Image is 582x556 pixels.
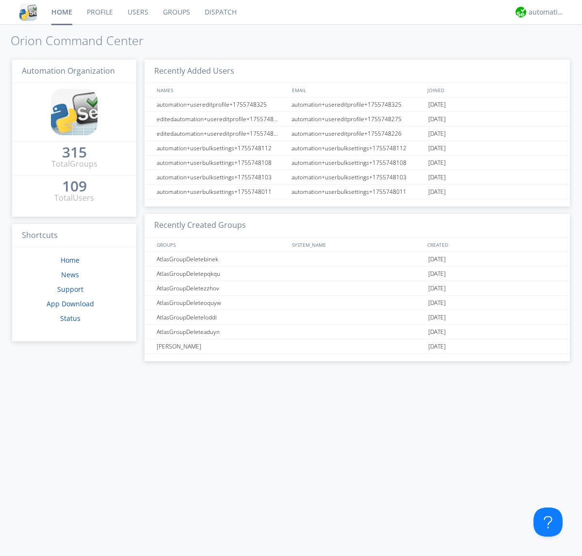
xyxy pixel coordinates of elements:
a: automation+userbulksettings+1755748103automation+userbulksettings+1755748103[DATE] [145,170,570,185]
a: [PERSON_NAME][DATE] [145,339,570,354]
span: [DATE] [428,97,446,112]
a: 109 [62,181,87,192]
div: automation+userbulksettings+1755748103 [154,170,289,184]
div: AtlasGroupDeletepqkqu [154,267,289,281]
a: AtlasGroupDeletepqkqu[DATE] [145,267,570,281]
span: [DATE] [428,185,446,199]
div: editedautomation+usereditprofile+1755748226 [154,127,289,141]
iframe: Toggle Customer Support [533,508,563,537]
a: News [61,270,79,279]
a: automation+userbulksettings+1755748011automation+userbulksettings+1755748011[DATE] [145,185,570,199]
div: automation+userbulksettings+1755748112 [289,141,426,155]
div: AtlasGroupDeleteoquyw [154,296,289,310]
div: automation+userbulksettings+1755748011 [154,185,289,199]
a: automation+userbulksettings+1755748112automation+userbulksettings+1755748112[DATE] [145,141,570,156]
a: automation+userbulksettings+1755748108automation+userbulksettings+1755748108[DATE] [145,156,570,170]
a: AtlasGroupDeletezzhov[DATE] [145,281,570,296]
a: editedautomation+usereditprofile+1755748275automation+usereditprofile+1755748275[DATE] [145,112,570,127]
div: AtlasGroupDeletezzhov [154,281,289,295]
span: [DATE] [428,296,446,310]
div: AtlasGroupDeletebinek [154,252,289,266]
span: [DATE] [428,127,446,141]
span: [DATE] [428,156,446,170]
h3: Recently Created Groups [145,214,570,238]
a: automation+usereditprofile+1755748325automation+usereditprofile+1755748325[DATE] [145,97,570,112]
a: Home [61,255,80,265]
div: automation+usereditprofile+1755748226 [289,127,426,141]
div: automation+userbulksettings+1755748112 [154,141,289,155]
div: 109 [62,181,87,191]
div: editedautomation+usereditprofile+1755748275 [154,112,289,126]
span: [DATE] [428,112,446,127]
a: AtlasGroupDeleteaduyn[DATE] [145,325,570,339]
span: Automation Organization [22,65,115,76]
div: automation+usereditprofile+1755748325 [289,97,426,111]
span: [DATE] [428,325,446,339]
a: Status [60,314,81,323]
div: JOINED [425,83,561,97]
a: Support [57,285,83,294]
a: App Download [47,299,94,308]
div: 315 [62,147,87,157]
div: NAMES [154,83,287,97]
a: AtlasGroupDeleteoquyw[DATE] [145,296,570,310]
img: d2d01cd9b4174d08988066c6d424eccd [516,7,526,17]
div: AtlasGroupDeleteaduyn [154,325,289,339]
span: [DATE] [428,141,446,156]
span: [DATE] [428,252,446,267]
div: EMAIL [290,83,425,97]
div: CREATED [425,238,561,252]
h3: Recently Added Users [145,60,570,83]
div: SYSTEM_NAME [290,238,425,252]
div: automation+atlas [529,7,565,17]
div: AtlasGroupDeleteloddi [154,310,289,324]
div: automation+usereditprofile+1755748325 [154,97,289,111]
div: automation+userbulksettings+1755748108 [289,156,426,170]
div: automation+usereditprofile+1755748275 [289,112,426,126]
span: [DATE] [428,339,446,354]
img: cddb5a64eb264b2086981ab96f4c1ba7 [19,3,37,21]
span: [DATE] [428,267,446,281]
a: 315 [62,147,87,159]
a: AtlasGroupDeleteloddi[DATE] [145,310,570,325]
a: AtlasGroupDeletebinek[DATE] [145,252,570,267]
span: [DATE] [428,170,446,185]
div: automation+userbulksettings+1755748011 [289,185,426,199]
h3: Shortcuts [12,224,136,248]
span: [DATE] [428,310,446,325]
div: GROUPS [154,238,287,252]
div: automation+userbulksettings+1755748108 [154,156,289,170]
div: Total Users [54,192,94,204]
a: editedautomation+usereditprofile+1755748226automation+usereditprofile+1755748226[DATE] [145,127,570,141]
div: Total Groups [51,159,97,170]
div: automation+userbulksettings+1755748103 [289,170,426,184]
span: [DATE] [428,281,446,296]
img: cddb5a64eb264b2086981ab96f4c1ba7 [51,89,97,135]
div: [PERSON_NAME] [154,339,289,353]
